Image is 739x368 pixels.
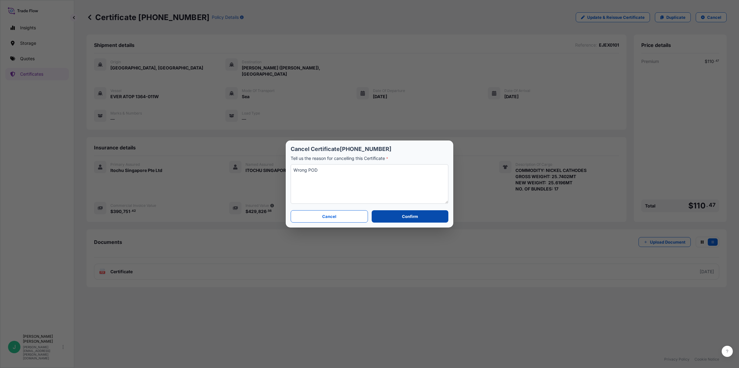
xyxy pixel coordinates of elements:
[291,210,368,223] button: Cancel
[402,213,418,220] p: Confirm
[372,210,448,223] button: Confirm
[291,164,448,204] textarea: Wrong POD
[291,155,448,162] p: Tell us the reason for cancelling this Certificate
[291,145,448,153] p: Cancel Certificate [PHONE_NUMBER]
[322,213,336,220] p: Cancel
